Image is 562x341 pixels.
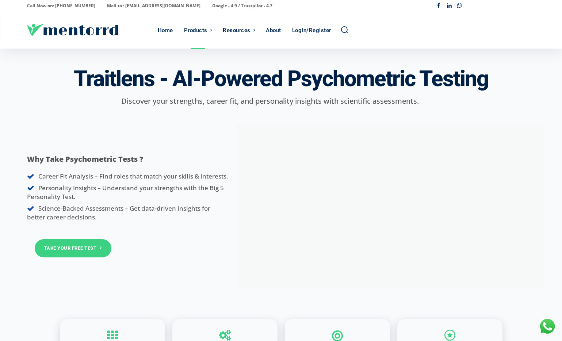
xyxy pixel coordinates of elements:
p: Mail to : [EMAIL_ADDRESS][DOMAIN_NAME] [107,1,200,11]
a: Home [154,12,177,49]
div: Chat with Us [538,317,557,336]
span: Career Fit Analysis – Find roles that match your skills & interests. [38,172,228,180]
div: Login/Register [292,12,331,49]
a: Logo [27,24,154,36]
a: About [262,12,285,49]
span: Personality Insights – Understand your strengths with the Big 5 Personality Test. [27,184,224,201]
a: Take Your Free Test [35,239,111,257]
span: Science-Backed Assessments – Get data-driven insights for better career decisions. [27,204,210,221]
h3: Traitlens - AI-Powered Psychometric Testing [74,67,488,91]
div: About [266,12,281,49]
p: Discover your strengths, career fit, and personality insights with scientific assessments. [27,96,513,107]
a: Search [340,26,348,34]
a: Linkedin [444,1,455,11]
p: Why Take Psychometric Tests ? [27,154,207,165]
a: Facebook [433,1,444,11]
p: Call Now on: [PHONE_NUMBER] [27,1,95,11]
a: Login/Register [288,12,335,49]
p: Google - 4.9 / Trustpilot - 4.7 [212,1,272,11]
a: Whatsapp [454,1,465,11]
div: Home [158,12,173,49]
